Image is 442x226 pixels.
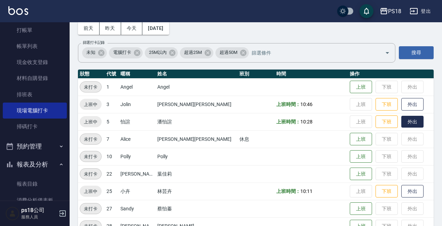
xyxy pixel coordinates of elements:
button: 上班 [350,81,372,94]
div: 超過50M [215,47,249,58]
td: 3 [105,96,119,113]
a: 報表目錄 [3,176,67,192]
td: Polly [119,148,156,165]
b: 上班時間： [276,188,301,194]
a: 材料自購登錄 [3,70,67,86]
div: PS18 [388,7,401,16]
td: 林芸卉 [156,183,238,200]
span: 未打卡 [80,83,101,91]
button: PS18 [377,4,404,18]
td: 22 [105,165,119,183]
img: Person [6,207,19,220]
button: 登出 [407,5,434,18]
span: 上班中 [80,118,102,126]
td: 怡諠 [119,113,156,130]
button: 下班 [376,98,398,111]
b: 上班時間： [276,102,301,107]
span: 未打卡 [80,136,101,143]
td: [PERSON_NAME][PERSON_NAME] [156,96,238,113]
th: 狀態 [78,70,105,79]
td: 1 [105,78,119,96]
td: Angel [156,78,238,96]
button: 下班 [376,185,398,198]
span: 上班中 [80,188,102,195]
td: 葉佳莉 [156,165,238,183]
button: 前天 [78,22,100,35]
td: 蔡怡蓁 [156,200,238,217]
p: 服務人員 [21,214,57,220]
button: 報表及分析 [3,155,67,173]
td: 小卉 [119,183,156,200]
input: 篩選條件 [250,47,373,59]
button: save [360,4,373,18]
button: 今天 [121,22,143,35]
td: Alice [119,130,156,148]
img: Logo [8,6,28,15]
div: 25M以內 [145,47,178,58]
button: 昨天 [100,22,121,35]
td: Jolin [119,96,156,113]
th: 暱稱 [119,70,156,79]
td: Angel [119,78,156,96]
td: 25 [105,183,119,200]
span: 上班中 [80,101,102,108]
b: 上班時間： [276,119,301,124]
a: 現金收支登錄 [3,54,67,70]
span: 10:28 [300,119,313,124]
a: 帳單列表 [3,38,67,54]
label: 篩選打卡記錄 [83,40,105,45]
td: 潘怡諠 [156,113,238,130]
td: 27 [105,200,119,217]
span: 超過50M [215,49,242,56]
a: 掃碼打卡 [3,119,67,135]
th: 代號 [105,70,119,79]
a: 消費分析儀表板 [3,192,67,208]
th: 姓名 [156,70,238,79]
span: 未打卡 [80,170,101,178]
button: 下班 [376,115,398,128]
a: 打帳單 [3,22,67,38]
a: 現場電腦打卡 [3,103,67,119]
td: 休息 [238,130,275,148]
div: 電腦打卡 [109,47,143,58]
button: 上班 [350,133,372,146]
td: [PERSON_NAME][PERSON_NAME] [156,130,238,148]
td: 10 [105,148,119,165]
td: [PERSON_NAME] [119,165,156,183]
span: 電腦打卡 [109,49,135,56]
div: 未知 [82,47,107,58]
button: 搜尋 [399,46,434,59]
button: 上班 [350,168,372,180]
span: 25M以內 [145,49,171,56]
span: 超過25M [180,49,206,56]
td: Sandy [119,200,156,217]
td: 7 [105,130,119,148]
th: 班別 [238,70,275,79]
h5: ps18公司 [21,207,57,214]
button: 外出 [401,98,424,111]
span: 未打卡 [80,153,101,160]
th: 時間 [275,70,348,79]
button: Open [382,47,393,58]
button: 預約管理 [3,137,67,155]
td: Polly [156,148,238,165]
span: 未知 [82,49,100,56]
span: 10:46 [300,102,313,107]
span: 未打卡 [80,205,101,212]
a: 排班表 [3,87,67,103]
button: 上班 [350,150,372,163]
button: 外出 [401,116,424,128]
div: 超過25M [180,47,213,58]
button: [DATE] [142,22,169,35]
button: 上班 [350,202,372,215]
th: 操作 [348,70,434,79]
span: 10:11 [300,188,313,194]
td: 5 [105,113,119,130]
button: 外出 [401,185,424,198]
